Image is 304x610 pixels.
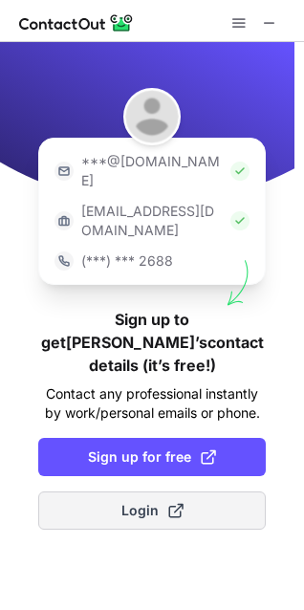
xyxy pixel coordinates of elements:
[38,384,266,423] p: Contact any professional instantly by work/personal emails or phone.
[54,162,74,181] img: https://contactout.com/extension/app/static/media/login-email-icon.f64bce713bb5cd1896fef81aa7b14a...
[38,491,266,530] button: Login
[81,202,223,240] p: [EMAIL_ADDRESS][DOMAIN_NAME]
[54,211,74,230] img: https://contactout.com/extension/app/static/media/login-work-icon.638a5007170bc45168077fde17b29a1...
[81,152,223,190] p: ***@[DOMAIN_NAME]
[38,308,266,377] h1: Sign up to get [PERSON_NAME]’s contact details (it’s free!)
[123,88,181,145] img: Vernon Goins
[38,438,266,476] button: Sign up for free
[54,251,74,271] img: https://contactout.com/extension/app/static/media/login-phone-icon.bacfcb865e29de816d437549d7f4cb...
[19,11,134,34] img: ContactOut v5.3.10
[230,162,250,181] img: Check Icon
[121,501,184,520] span: Login
[88,447,216,467] span: Sign up for free
[230,211,250,230] img: Check Icon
